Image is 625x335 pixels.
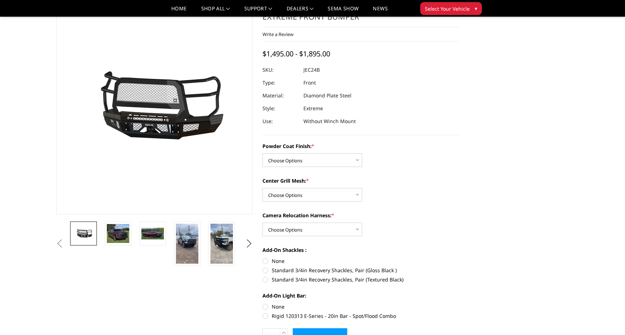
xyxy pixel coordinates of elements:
img: 2024-2026 Chevrolet 2500-3500 - FT Series - Extreme Front Bumper [210,224,233,264]
span: ▾ [475,5,477,12]
span: $1,495.00 - $1,895.00 [262,49,330,59]
a: Write a Review [262,31,293,37]
img: 2024-2026 Chevrolet 2500-3500 - FT Series - Extreme Front Bumper [176,224,198,264]
dt: Material: [262,89,298,102]
img: 2024-2026 Chevrolet 2500-3500 - FT Series - Extreme Front Bumper [72,228,95,239]
label: Powder Coat Finish: [262,142,459,150]
a: SEMA Show [328,6,359,16]
a: Dealers [287,6,314,16]
img: 2024-2026 Chevrolet 2500-3500 - FT Series - Extreme Front Bumper [141,228,164,240]
label: Add-On Light Bar: [262,292,459,299]
button: Next [244,238,254,249]
dt: Type: [262,76,298,89]
dt: SKU: [262,64,298,76]
label: Standard 3/4in Recovery Shackles, Pair (Textured Black) [262,276,459,283]
dd: JEC24B [303,64,320,76]
button: Select Your Vehicle [420,2,482,15]
dt: Use: [262,115,298,128]
label: Standard 3/4in Recovery Shackles, Pair (Gloss Black ) [262,267,459,274]
label: Add-On Shackles : [262,246,459,254]
dt: Style: [262,102,298,115]
dd: Without Winch Mount [303,115,356,128]
button: Previous [54,238,65,249]
dd: Extreme [303,102,323,115]
dd: Front [303,76,316,89]
a: shop all [201,6,230,16]
label: None [262,257,459,265]
label: Camera Relocation Harness: [262,212,459,219]
label: Rigid 120313 E-Series - 20in Bar - Spot/Flood Combo [262,312,459,320]
label: None [262,303,459,310]
a: Support [244,6,272,16]
label: Center Grill Mesh: [262,177,459,184]
img: 2024-2026 Chevrolet 2500-3500 - FT Series - Extreme Front Bumper [107,224,129,243]
a: Home [171,6,187,16]
dd: Diamond Plate Steel [303,89,351,102]
a: 2024-2026 Chevrolet 2500-3500 - FT Series - Extreme Front Bumper [56,0,253,214]
a: News [373,6,387,16]
span: Select Your Vehicle [425,5,470,12]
